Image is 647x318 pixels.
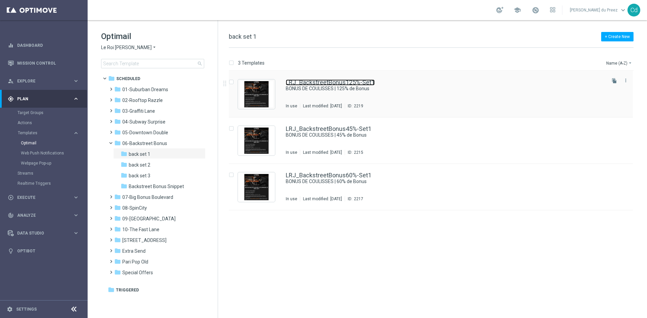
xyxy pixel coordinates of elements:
[121,183,127,189] i: folder
[101,31,204,42] h1: Optimail
[7,248,80,254] div: lightbulb Optibot
[7,96,80,102] button: gps_fixed Plan keyboard_arrow_right
[222,164,646,210] div: Press SPACE to select this row.
[21,140,70,146] a: Optimail
[286,150,297,155] div: In use
[345,150,363,155] div: ID:
[114,204,121,211] i: folder
[8,36,79,54] div: Dashboard
[121,172,127,179] i: folder
[18,178,87,188] div: Realtime Triggers
[121,150,127,157] i: folder
[21,138,87,148] div: Optimail
[122,140,167,146] span: 06-Backstreet Bonus
[345,196,363,202] div: ID:
[7,61,80,66] button: Mission Control
[101,59,204,68] input: Search Template
[286,126,371,132] a: LRJ_BackstreetBonus45%-Set1
[122,248,146,254] span: Extra Send
[129,151,150,157] span: back set 1
[18,120,70,126] a: Actions
[114,107,121,114] i: folder
[73,130,79,136] i: keyboard_arrow_right
[122,270,153,276] span: Special Offers
[240,174,273,200] img: 2217.jpeg
[114,226,121,233] i: folder
[514,6,521,14] span: school
[21,161,70,166] a: Webpage Pop-up
[73,230,79,236] i: keyboard_arrow_right
[17,54,79,72] a: Mission Control
[8,242,79,260] div: Optibot
[238,60,265,66] p: 3 Templates
[8,42,14,48] i: equalizer
[619,6,627,14] span: keyboard_arrow_down
[17,79,73,83] span: Explore
[17,242,79,260] a: Optibot
[73,194,79,201] i: keyboard_arrow_right
[73,96,79,102] i: keyboard_arrow_right
[569,5,627,15] a: [PERSON_NAME] du Preezkeyboard_arrow_down
[300,103,345,109] div: Last modified: [DATE]
[129,162,150,168] span: back set 2
[345,103,363,109] div: ID:
[627,4,640,16] div: Cd
[116,76,140,82] span: Scheduled
[101,44,157,51] button: Le Roi [PERSON_NAME] arrow_drop_down
[18,131,66,135] span: Templates
[18,130,80,136] button: Templates keyboard_arrow_right
[108,286,115,293] i: folder
[610,76,619,85] button: file_copy
[17,97,73,101] span: Plan
[8,96,73,102] div: Plan
[129,183,184,189] span: Backstreet Bonus Snippet
[18,181,70,186] a: Realtime Triggers
[122,205,147,211] span: 08-SpinCity
[8,78,14,84] i: person_search
[354,150,363,155] div: 2215
[121,161,127,168] i: folder
[7,213,80,218] button: track_changes Analyze keyboard_arrow_right
[114,237,121,243] i: folder
[21,148,87,158] div: Web Push Notifications
[122,194,173,200] span: 07-Big Bonus Boulevard
[8,195,14,201] i: play_circle_outline
[18,108,87,118] div: Target Groups
[18,171,70,176] a: Streams
[73,78,79,84] i: keyboard_arrow_right
[286,178,605,185] div: BONUS DE COULISSES | 60% de Bonus
[114,118,121,125] i: folder
[122,130,168,136] span: 05-Downtown Double
[122,119,165,125] span: 04-Subway Surprise
[286,79,375,85] a: LRJ_BackstreetBonus125%-Set1
[286,172,371,178] a: LRJ_BackstreetBonus60%-Set1
[152,44,157,51] i: arrow_drop_down
[114,140,121,146] i: folder
[17,36,79,54] a: Dashboard
[114,86,121,93] i: folder
[222,71,646,117] div: Press SPACE to select this row.
[286,196,297,202] div: In use
[240,128,273,154] img: 2215.jpeg
[622,76,629,84] button: more_vert
[8,54,79,72] div: Mission Control
[7,78,80,84] button: person_search Explore keyboard_arrow_right
[7,43,80,48] button: equalizer Dashboard
[627,60,633,66] i: arrow_drop_down
[114,193,121,200] i: folder
[122,97,163,103] span: 02-Rooftop Razzle
[286,132,589,138] a: BONUS DE COULISSES | 45% de Bonus
[8,212,73,218] div: Analyze
[286,178,589,185] a: BONUS DE COULISSES | 60% de Bonus
[17,213,73,217] span: Analyze
[7,231,80,236] button: Data Studio keyboard_arrow_right
[8,248,14,254] i: lightbulb
[286,85,605,92] div: BONUS DE COULISSES | 125% de Bonus
[8,212,14,218] i: track_changes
